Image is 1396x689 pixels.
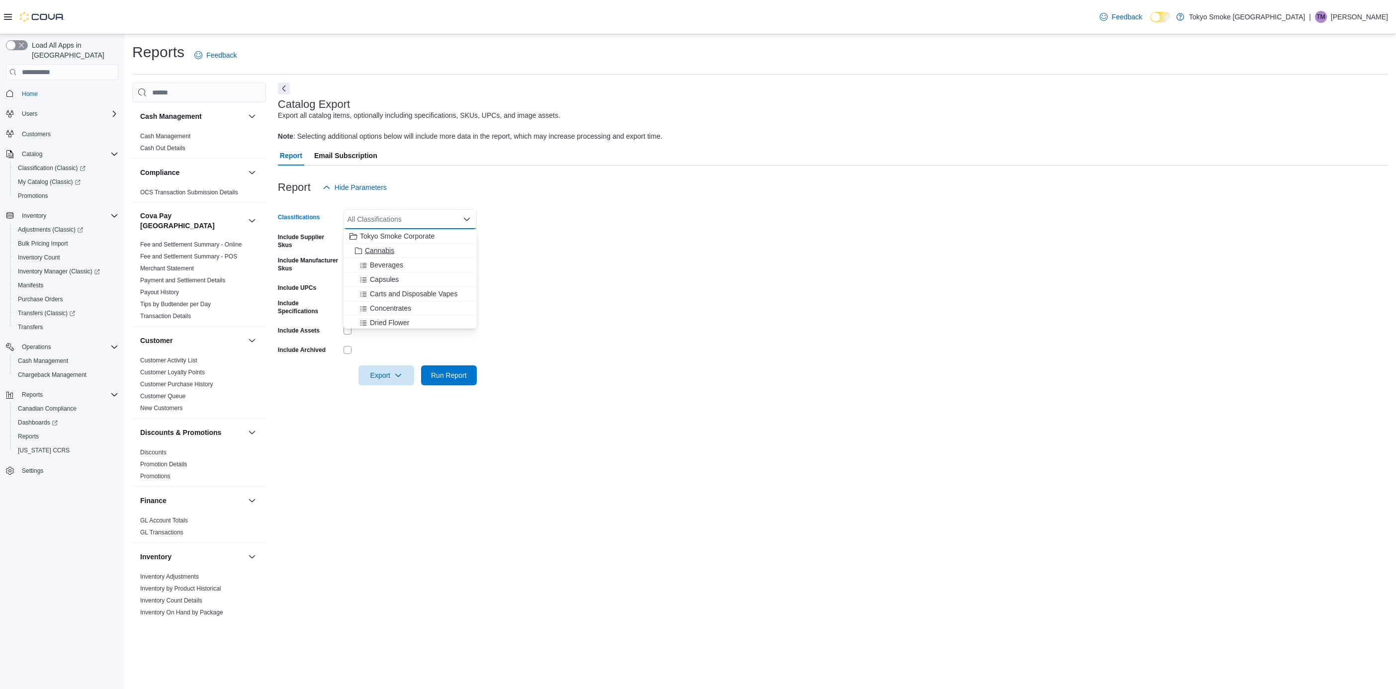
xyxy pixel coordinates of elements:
[14,369,118,381] span: Chargeback Management
[140,356,197,364] span: Customer Activity List
[18,210,118,222] span: Inventory
[278,327,320,335] label: Include Assets
[278,233,340,249] label: Include Supplier Skus
[132,42,184,62] h1: Reports
[278,284,316,292] label: Include UPCs
[246,335,258,346] button: Customer
[132,354,266,418] div: Customer
[18,164,86,172] span: Classification (Classic)
[10,306,122,320] a: Transfers (Classic)
[14,293,118,305] span: Purchase Orders
[14,307,79,319] a: Transfers (Classic)
[18,108,118,120] span: Users
[140,517,188,524] span: GL Account Totals
[246,215,258,227] button: Cova Pay [GEOGRAPHIC_DATA]
[140,380,213,388] span: Customer Purchase History
[22,90,38,98] span: Home
[140,528,183,536] span: GL Transactions
[278,181,311,193] h3: Report
[140,277,225,284] a: Payment and Settlement Details
[370,303,411,313] span: Concentrates
[14,355,118,367] span: Cash Management
[18,371,87,379] span: Chargeback Management
[140,552,172,562] h3: Inventory
[18,446,70,454] span: [US_STATE] CCRS
[14,265,118,277] span: Inventory Manager (Classic)
[314,146,377,166] span: Email Subscription
[370,318,409,328] span: Dried Flower
[14,431,43,442] a: Reports
[246,551,258,563] button: Inventory
[14,369,90,381] a: Chargeback Management
[22,130,51,138] span: Customers
[14,238,72,250] a: Bulk Pricing Import
[18,240,68,248] span: Bulk Pricing Import
[344,244,477,258] button: Cannabis
[344,258,477,272] button: Beverages
[22,391,43,399] span: Reports
[140,289,179,296] a: Payout History
[140,132,190,140] span: Cash Management
[14,417,62,429] a: Dashboards
[1189,11,1306,23] p: Tokyo Smoke [GEOGRAPHIC_DATA]
[18,178,81,186] span: My Catalog (Classic)
[18,128,55,140] a: Customers
[140,211,244,231] h3: Cova Pay [GEOGRAPHIC_DATA]
[344,287,477,301] button: Carts and Disposable Vapes
[10,402,122,416] button: Canadian Compliance
[140,529,183,536] a: GL Transactions
[364,365,408,385] span: Export
[246,427,258,438] button: Discounts & Promotions
[140,393,185,400] a: Customer Queue
[14,279,47,291] a: Manifests
[22,467,43,475] span: Settings
[132,239,266,326] div: Cova Pay [GEOGRAPHIC_DATA]
[132,515,266,542] div: Finance
[365,246,394,256] span: Cannabis
[10,416,122,430] a: Dashboards
[18,87,118,99] span: Home
[10,237,122,251] button: Bulk Pricing Import
[140,264,194,272] span: Merchant Statement
[14,444,74,456] a: [US_STATE] CCRS
[140,472,171,480] span: Promotions
[10,161,122,175] a: Classification (Classic)
[14,176,118,188] span: My Catalog (Classic)
[18,464,118,477] span: Settings
[1096,7,1146,27] a: Feedback
[14,279,118,291] span: Manifests
[140,496,167,506] h3: Finance
[140,336,173,345] h3: Customer
[1315,11,1327,23] div: Taylor Murphy
[140,168,244,177] button: Compliance
[6,82,118,504] nav: Complex example
[140,449,167,456] a: Discounts
[1316,11,1325,23] span: TM
[18,295,63,303] span: Purchase Orders
[140,573,199,580] a: Inventory Adjustments
[140,405,182,412] a: New Customers
[14,252,64,263] a: Inventory Count
[14,444,118,456] span: Washington CCRS
[10,368,122,382] button: Chargeback Management
[140,111,202,121] h3: Cash Management
[14,403,81,415] a: Canadian Compliance
[140,144,185,152] span: Cash Out Details
[140,336,244,345] button: Customer
[278,98,350,110] h3: Catalog Export
[140,552,244,562] button: Inventory
[10,278,122,292] button: Manifests
[140,392,185,400] span: Customer Queue
[2,463,122,478] button: Settings
[344,229,477,244] button: Tokyo Smoke Corporate
[1112,12,1142,22] span: Feedback
[1150,12,1171,22] input: Dark Mode
[2,340,122,354] button: Operations
[10,264,122,278] a: Inventory Manager (Classic)
[140,241,242,249] span: Fee and Settlement Summary - Online
[140,300,211,308] span: Tips by Budtender per Day
[278,132,293,140] b: Note
[140,428,221,437] h3: Discounts & Promotions
[18,465,47,477] a: Settings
